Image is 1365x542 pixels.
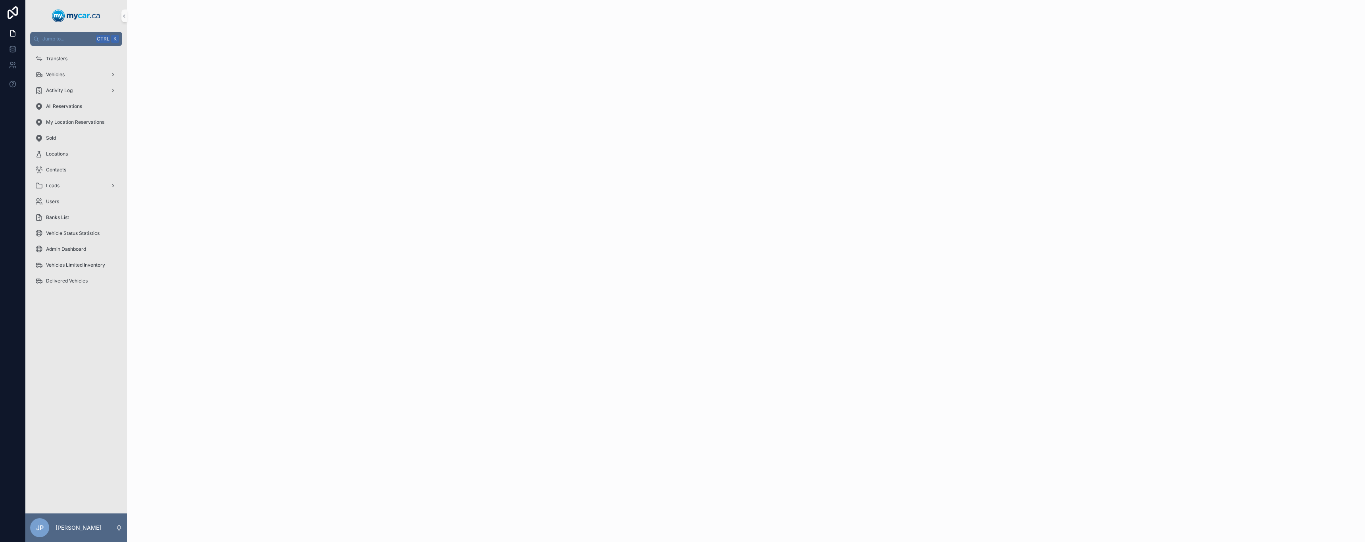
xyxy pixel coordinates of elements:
span: JP [36,523,44,532]
span: Jump to... [42,36,93,42]
span: Admin Dashboard [46,246,86,252]
span: Delivered Vehicles [46,278,88,284]
a: Users [30,194,122,209]
a: Activity Log [30,83,122,98]
span: Leads [46,183,60,189]
span: K [112,36,118,42]
a: My Location Reservations [30,115,122,129]
span: Users [46,198,59,205]
span: Vehicles [46,71,65,78]
a: Delivered Vehicles [30,274,122,288]
a: Locations [30,147,122,161]
a: Vehicles Limited Inventory [30,258,122,272]
a: Sold [30,131,122,145]
a: All Reservations [30,99,122,113]
button: Jump to...CtrlK [30,32,122,46]
img: App logo [52,10,100,22]
span: All Reservations [46,103,82,110]
a: Transfers [30,52,122,66]
a: Admin Dashboard [30,242,122,256]
span: Vehicle Status Statistics [46,230,100,236]
a: Vehicle Status Statistics [30,226,122,240]
a: Banks List [30,210,122,225]
p: [PERSON_NAME] [56,524,101,532]
span: Transfers [46,56,67,62]
span: Sold [46,135,56,141]
a: Leads [30,179,122,193]
a: Contacts [30,163,122,177]
span: Activity Log [46,87,73,94]
span: Ctrl [96,35,110,43]
span: Vehicles Limited Inventory [46,262,105,268]
div: scrollable content [25,46,127,298]
a: Vehicles [30,67,122,82]
span: My Location Reservations [46,119,104,125]
span: Banks List [46,214,69,221]
span: Contacts [46,167,66,173]
span: Locations [46,151,68,157]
